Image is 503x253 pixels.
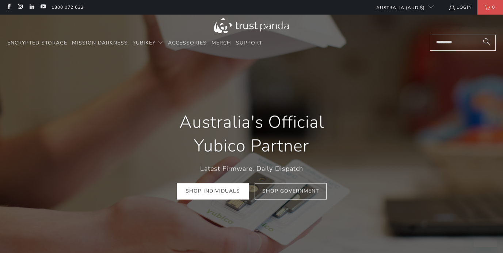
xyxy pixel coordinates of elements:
img: Trust Panda Australia [214,18,289,33]
a: Shop Government [255,183,327,199]
span: Encrypted Storage [7,39,67,46]
a: Trust Panda Australia on Instagram [17,4,23,10]
iframe: Button to launch messaging window [474,224,497,247]
a: 1300 072 632 [52,3,84,11]
span: Merch [212,39,231,46]
a: Shop Individuals [177,183,249,199]
span: Accessories [168,39,207,46]
a: Merch [212,35,231,52]
a: Mission Darkness [72,35,128,52]
span: Support [236,39,262,46]
summary: YubiKey [133,35,163,52]
button: Search [477,35,496,51]
a: Support [236,35,262,52]
p: Latest Firmware, Daily Dispatch [157,164,346,174]
h1: Australia's Official Yubico Partner [157,110,346,158]
a: Trust Panda Australia on YouTube [40,4,46,10]
input: Search... [430,35,496,51]
a: Trust Panda Australia on LinkedIn [28,4,35,10]
span: Mission Darkness [72,39,128,46]
a: Encrypted Storage [7,35,67,52]
span: YubiKey [133,39,156,46]
a: Trust Panda Australia on Facebook [5,4,12,10]
a: Login [449,3,472,11]
nav: Translation missing: en.navigation.header.main_nav [7,35,262,52]
a: Accessories [168,35,207,52]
